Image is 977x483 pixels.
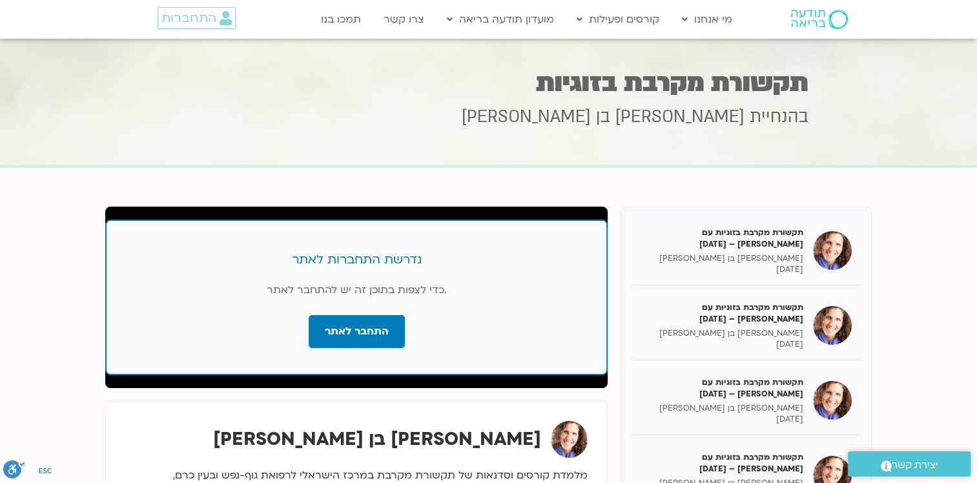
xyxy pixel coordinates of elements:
[641,253,803,264] p: [PERSON_NAME] בן [PERSON_NAME]
[440,7,560,32] a: מועדון תודעה בריאה
[641,302,803,325] h5: תקשורת מקרבת בזוגיות עם [PERSON_NAME] – [DATE]
[377,7,431,32] a: צרו קשר
[158,7,236,29] a: התחברות
[892,457,938,474] span: יצירת קשר
[641,227,803,250] h5: תקשורת מקרבת בזוגיות עם [PERSON_NAME] – [DATE]
[132,282,581,299] p: כדי לצפות בתוכן זה יש להתחבר לאתר.
[641,328,803,339] p: [PERSON_NAME] בן [PERSON_NAME]
[314,7,367,32] a: תמכו בנו
[641,451,803,475] h5: תקשורת מקרבת בזוגיות עם [PERSON_NAME] – [DATE]
[132,252,581,269] h3: נדרשת התחברות לאתר
[791,10,848,29] img: תודעה בריאה
[641,403,803,414] p: [PERSON_NAME] בן [PERSON_NAME]
[750,105,808,128] span: בהנחיית
[813,306,852,345] img: תקשורת מקרבת בזוגיות עם שאנייה – 27/05/25
[641,264,803,275] p: [DATE]
[169,70,808,96] h1: תקשורת מקרבת בזוגיות
[641,339,803,350] p: [DATE]
[641,414,803,425] p: [DATE]
[641,376,803,400] h5: תקשורת מקרבת בזוגיות עם [PERSON_NAME] – [DATE]
[813,231,852,270] img: תקשורת מקרבת בזוגיות עם שאנייה – 20/05/25
[213,427,541,451] strong: [PERSON_NAME] בן [PERSON_NAME]
[309,315,405,348] a: התחבר לאתר
[848,451,971,477] a: יצירת קשר
[675,7,739,32] a: מי אנחנו
[551,421,588,458] img: שאנייה כהן בן חיים
[161,11,216,25] span: התחברות
[570,7,666,32] a: קורסים ופעילות
[813,381,852,420] img: תקשורת מקרבת בזוגיות עם שאנייה – 03/06/25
